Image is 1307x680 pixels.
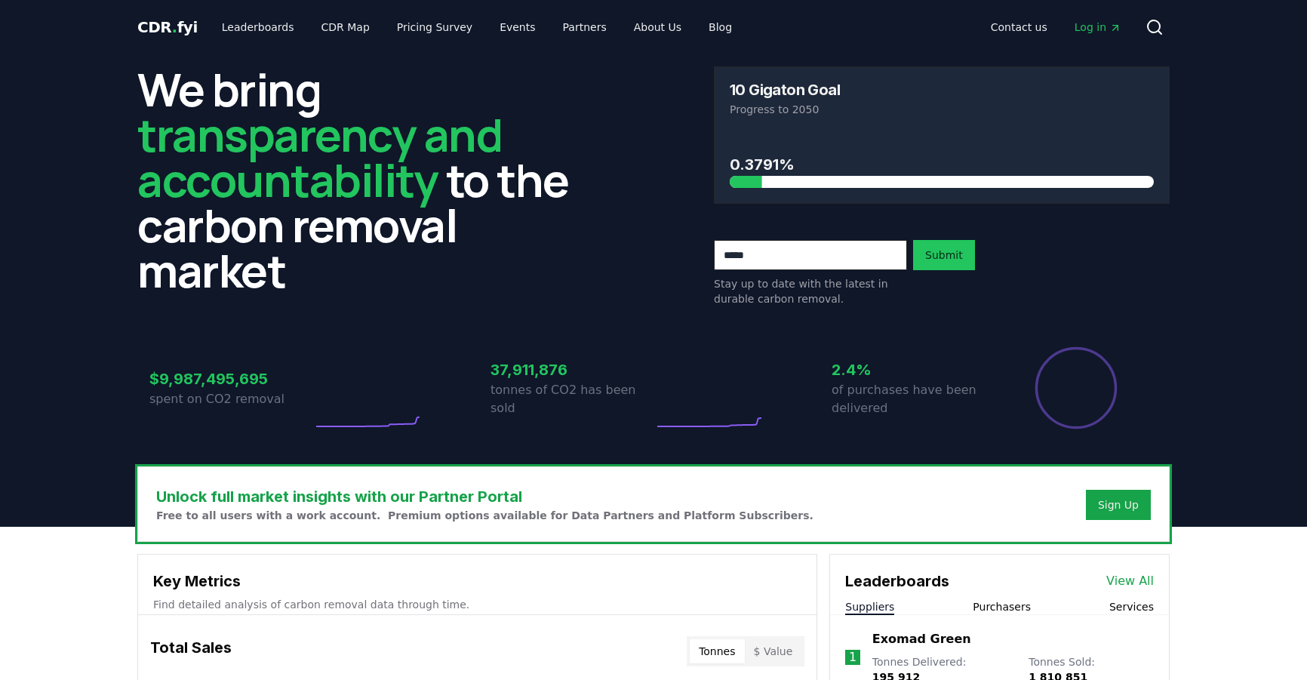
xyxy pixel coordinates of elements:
[730,153,1154,176] h3: 0.3791%
[1063,14,1133,41] a: Log in
[150,636,232,666] h3: Total Sales
[1034,346,1118,430] div: Percentage of sales delivered
[697,14,744,41] a: Blog
[622,14,693,41] a: About Us
[979,14,1133,41] nav: Main
[690,639,744,663] button: Tonnes
[153,570,801,592] h3: Key Metrics
[137,18,198,36] span: CDR fyi
[832,381,995,417] p: of purchases have been delivered
[172,18,177,36] span: .
[1109,599,1154,614] button: Services
[845,599,894,614] button: Suppliers
[1106,572,1154,590] a: View All
[210,14,744,41] nav: Main
[149,390,312,408] p: spent on CO2 removal
[149,368,312,390] h3: $9,987,495,695
[979,14,1059,41] a: Contact us
[153,597,801,612] p: Find detailed analysis of carbon removal data through time.
[973,599,1031,614] button: Purchasers
[845,570,949,592] h3: Leaderboards
[730,82,840,97] h3: 10 Gigaton Goal
[385,14,484,41] a: Pricing Survey
[491,358,653,381] h3: 37,911,876
[491,381,653,417] p: tonnes of CO2 has been sold
[551,14,619,41] a: Partners
[210,14,306,41] a: Leaderboards
[137,103,502,211] span: transparency and accountability
[714,276,907,306] p: Stay up to date with the latest in durable carbon removal.
[913,240,975,270] button: Submit
[1098,497,1139,512] a: Sign Up
[730,102,1154,117] p: Progress to 2050
[1086,490,1151,520] button: Sign Up
[156,508,813,523] p: Free to all users with a work account. Premium options available for Data Partners and Platform S...
[309,14,382,41] a: CDR Map
[137,66,593,293] h2: We bring to the carbon removal market
[1075,20,1121,35] span: Log in
[137,17,198,38] a: CDR.fyi
[849,648,856,666] p: 1
[832,358,995,381] h3: 2.4%
[487,14,547,41] a: Events
[156,485,813,508] h3: Unlock full market insights with our Partner Portal
[872,630,971,648] a: Exomad Green
[745,639,802,663] button: $ Value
